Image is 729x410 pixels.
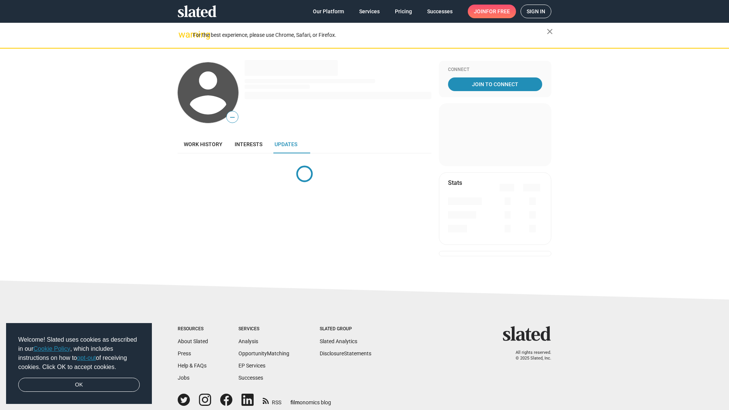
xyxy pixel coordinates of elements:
a: Our Platform [307,5,350,18]
a: Updates [268,135,303,153]
span: Join To Connect [450,77,541,91]
a: Services [353,5,386,18]
p: All rights reserved. © 2025 Slated, Inc. [508,350,551,361]
span: Join [474,5,510,18]
a: Work history [178,135,229,153]
a: Interests [229,135,268,153]
span: Updates [275,141,297,147]
span: Our Platform [313,5,344,18]
span: Pricing [395,5,412,18]
a: filmonomics blog [290,393,331,406]
mat-icon: close [545,27,554,36]
a: Cookie Policy [33,345,70,352]
div: Services [238,326,289,332]
a: dismiss cookie message [18,378,140,392]
a: Press [178,350,191,356]
div: Slated Group [320,326,371,332]
a: DisclosureStatements [320,350,371,356]
span: — [227,112,238,122]
a: Joinfor free [468,5,516,18]
div: cookieconsent [6,323,152,404]
span: Work history [184,141,222,147]
a: opt-out [77,355,96,361]
span: Services [359,5,380,18]
span: Successes [427,5,453,18]
a: RSS [263,394,281,406]
span: Sign in [527,5,545,18]
a: Pricing [389,5,418,18]
span: film [290,399,300,405]
span: Interests [235,141,262,147]
a: OpportunityMatching [238,350,289,356]
div: For the best experience, please use Chrome, Safari, or Firefox. [193,30,547,40]
a: Successes [421,5,459,18]
span: for free [486,5,510,18]
mat-icon: warning [178,30,188,39]
a: Sign in [521,5,551,18]
div: Resources [178,326,208,332]
mat-card-title: Stats [448,179,462,187]
span: Welcome! Slated uses cookies as described in our , which includes instructions on how to of recei... [18,335,140,372]
a: Successes [238,375,263,381]
a: Help & FAQs [178,363,207,369]
a: Jobs [178,375,189,381]
a: Analysis [238,338,258,344]
a: About Slated [178,338,208,344]
a: Join To Connect [448,77,542,91]
a: EP Services [238,363,265,369]
div: Connect [448,67,542,73]
a: Slated Analytics [320,338,357,344]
